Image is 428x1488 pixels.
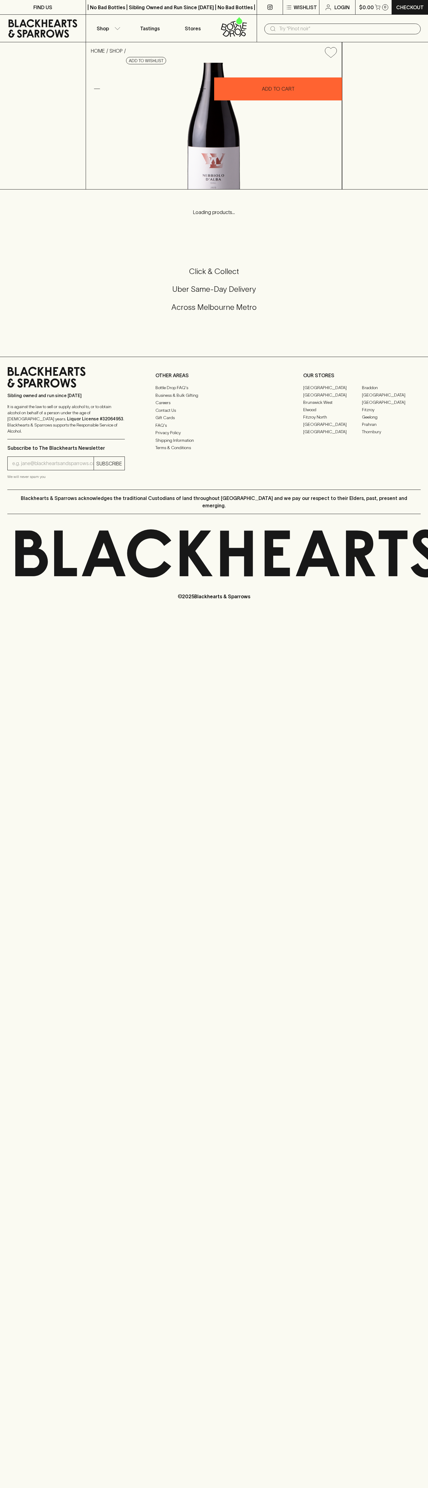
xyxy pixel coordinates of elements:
[303,406,362,413] a: Elwood
[155,384,273,392] a: Bottle Drop FAQ's
[33,4,52,11] p: FIND US
[303,428,362,435] a: [GEOGRAPHIC_DATA]
[155,422,273,429] a: FAQ's
[303,391,362,399] a: [GEOGRAPHIC_DATA]
[86,63,342,189] img: 41300.png
[7,404,125,434] p: It is against the law to sell or supply alcohol to, or to obtain alcohol on behalf of a person un...
[155,372,273,379] p: OTHER AREAS
[12,494,416,509] p: Blackhearts & Sparrows acknowledges the traditional Custodians of land throughout [GEOGRAPHIC_DAT...
[303,399,362,406] a: Brunswick West
[110,48,123,54] a: SHOP
[140,25,160,32] p: Tastings
[362,421,421,428] a: Prahran
[97,25,109,32] p: Shop
[362,399,421,406] a: [GEOGRAPHIC_DATA]
[91,48,105,54] a: HOME
[6,209,422,216] p: Loading products...
[362,413,421,421] a: Geelong
[155,399,273,407] a: Careers
[334,4,350,11] p: Login
[7,474,125,480] p: We will never spam you
[359,4,374,11] p: $0.00
[262,85,295,92] p: ADD TO CART
[128,15,171,42] a: Tastings
[155,437,273,444] a: Shipping Information
[185,25,201,32] p: Stores
[384,6,386,9] p: 0
[7,266,421,276] h5: Click & Collect
[7,302,421,312] h5: Across Melbourne Metro
[396,4,424,11] p: Checkout
[362,428,421,435] a: Thornbury
[7,393,125,399] p: Sibling owned and run since [DATE]
[303,421,362,428] a: [GEOGRAPHIC_DATA]
[94,457,125,470] button: SUBSCRIBE
[155,414,273,422] a: Gift Cards
[303,413,362,421] a: Fitzroy North
[155,429,273,437] a: Privacy Policy
[155,444,273,452] a: Terms & Conditions
[303,384,362,391] a: [GEOGRAPHIC_DATA]
[7,444,125,452] p: Subscribe to The Blackhearts Newsletter
[171,15,214,42] a: Stores
[362,391,421,399] a: [GEOGRAPHIC_DATA]
[12,459,94,468] input: e.g. jane@blackheartsandsparrows.com.au
[362,384,421,391] a: Braddon
[279,24,416,34] input: Try "Pinot noir"
[86,15,129,42] button: Shop
[214,77,342,100] button: ADD TO CART
[7,284,421,294] h5: Uber Same-Day Delivery
[155,392,273,399] a: Business & Bulk Gifting
[294,4,317,11] p: Wishlist
[126,57,166,64] button: Add to wishlist
[303,372,421,379] p: OUR STORES
[7,242,421,344] div: Call to action block
[96,460,122,467] p: SUBSCRIBE
[155,407,273,414] a: Contact Us
[67,416,123,421] strong: Liquor License #32064953
[322,45,339,60] button: Add to wishlist
[362,406,421,413] a: Fitzroy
